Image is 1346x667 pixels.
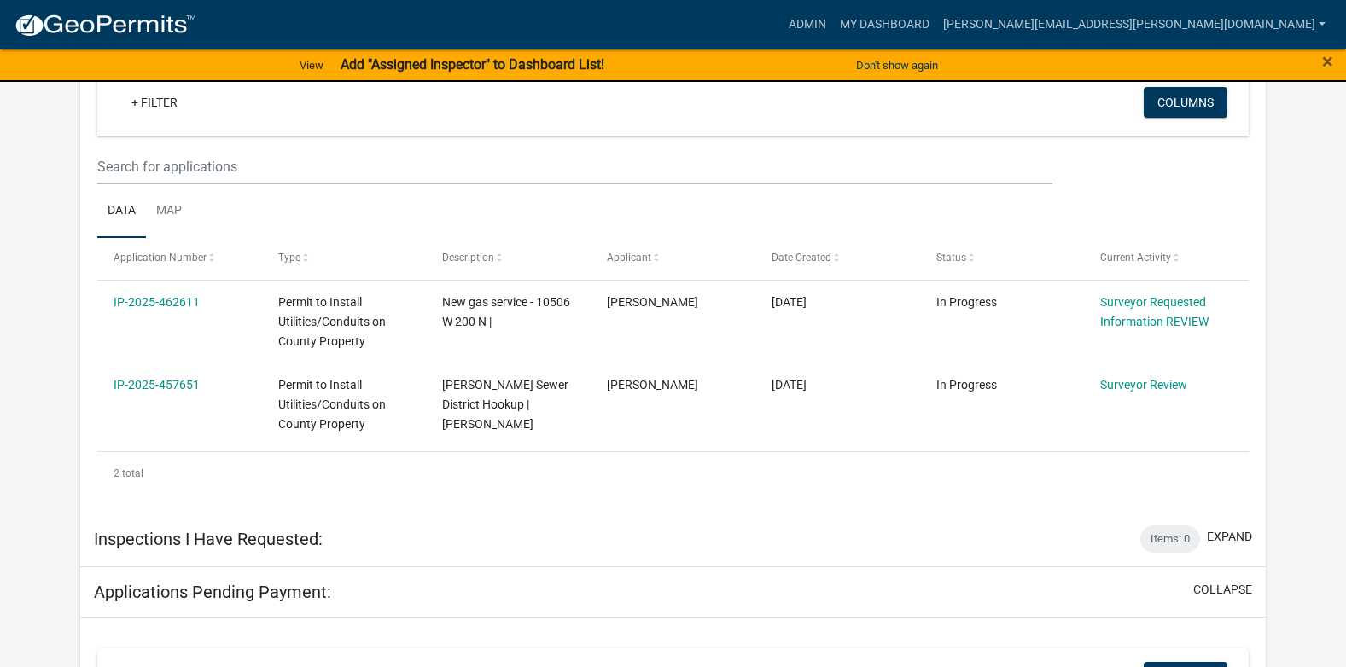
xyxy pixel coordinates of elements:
[293,51,330,79] a: View
[94,529,323,549] h5: Inspections I Have Requested:
[97,149,1052,184] input: Search for applications
[1144,87,1227,118] button: Columns
[772,378,807,391] span: 07/31/2025
[1322,49,1333,73] span: ×
[278,252,300,264] span: Type
[442,378,568,431] span: Taylor Sewer District Hookup | Ted Secrease
[607,378,698,391] span: Ted
[1084,238,1249,279] datatable-header-cell: Current Activity
[919,238,1084,279] datatable-header-cell: Status
[1100,378,1187,391] a: Surveyor Review
[782,9,833,41] a: Admin
[97,184,146,239] a: Data
[1322,51,1333,72] button: Close
[262,238,427,279] datatable-header-cell: Type
[936,295,997,309] span: In Progress
[1193,581,1252,599] button: collapse
[118,87,191,118] a: + Filter
[936,9,1332,41] a: [PERSON_NAME][EMAIL_ADDRESS][PERSON_NAME][DOMAIN_NAME]
[849,51,945,79] button: Don't show again
[442,295,570,328] span: New gas service - 10506 W 200 N |
[426,238,591,279] datatable-header-cell: Description
[94,582,331,602] h5: Applications Pending Payment:
[772,295,807,309] span: 08/12/2025
[833,9,936,41] a: My Dashboard
[1140,525,1200,553] div: Items: 0
[97,238,262,279] datatable-header-cell: Application Number
[114,295,200,309] a: IP-2025-462611
[591,238,755,279] datatable-header-cell: Applicant
[772,252,831,264] span: Date Created
[146,184,192,239] a: Map
[114,252,207,264] span: Application Number
[114,378,200,391] a: IP-2025-457651
[1100,295,1209,328] a: Surveyor Requested Information REVIEW
[607,252,651,264] span: Applicant
[607,295,698,309] span: Jay Shroyer
[755,238,920,279] datatable-header-cell: Date Created
[936,378,997,391] span: In Progress
[278,295,386,348] span: Permit to Install Utilities/Conduits on County Property
[80,43,1266,512] div: collapse
[1207,528,1252,546] button: expand
[936,252,966,264] span: Status
[341,56,604,72] strong: Add "Assigned Inspector" to Dashboard List!
[278,378,386,431] span: Permit to Install Utilities/Conduits on County Property
[1100,252,1171,264] span: Current Activity
[97,452,1249,495] div: 2 total
[442,252,494,264] span: Description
